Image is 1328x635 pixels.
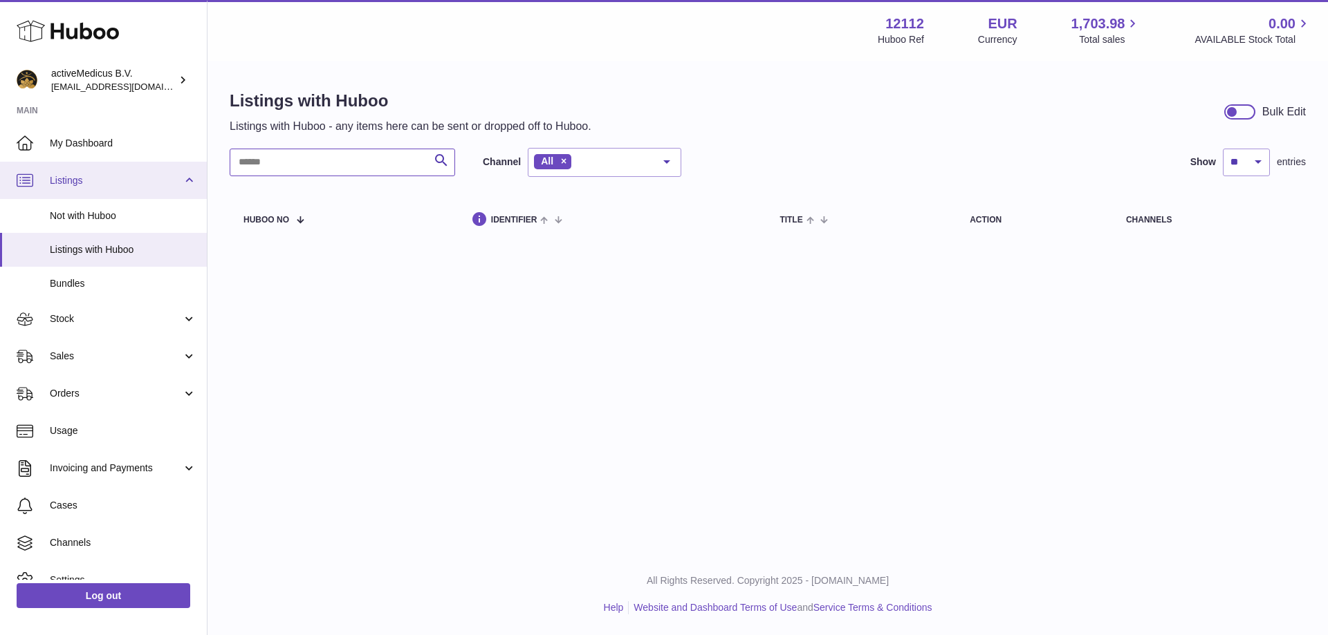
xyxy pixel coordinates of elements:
[50,174,182,187] span: Listings
[230,90,591,112] h1: Listings with Huboo
[978,33,1017,46] div: Currency
[1126,216,1292,225] div: channels
[491,216,537,225] span: identifier
[1079,33,1141,46] span: Total sales
[230,119,591,134] p: Listings with Huboo - any items here can be sent or dropped off to Huboo.
[17,583,190,608] a: Log out
[51,81,203,92] span: [EMAIL_ADDRESS][DOMAIN_NAME]
[51,67,176,93] div: activeMedicus B.V.
[604,602,624,613] a: Help
[50,424,196,437] span: Usage
[50,312,182,325] span: Stock
[483,155,521,169] label: Channel
[988,15,1017,33] strong: EUR
[50,243,196,256] span: Listings with Huboo
[50,574,196,587] span: Settings
[634,602,797,613] a: Website and Dashboard Terms of Use
[50,277,196,290] span: Bundles
[50,536,196,549] span: Channels
[1071,15,1125,33] span: 1,703.98
[50,499,196,512] span: Cases
[970,216,1098,225] div: action
[629,601,932,614] li: and
[780,216,802,225] span: title
[1190,155,1216,169] label: Show
[1269,15,1295,33] span: 0.00
[1277,155,1306,169] span: entries
[1195,15,1311,46] a: 0.00 AVAILABLE Stock Total
[50,209,196,222] span: Not with Huboo
[885,15,924,33] strong: 12112
[219,574,1317,587] p: All Rights Reserved. Copyright 2025 - [DOMAIN_NAME]
[1071,15,1141,46] a: 1,703.98 Total sales
[50,462,182,475] span: Invoicing and Payments
[50,350,182,363] span: Sales
[813,602,932,613] a: Service Terms & Conditions
[50,387,182,400] span: Orders
[1262,104,1306,120] div: Bulk Edit
[50,137,196,150] span: My Dashboard
[541,155,553,167] span: All
[17,70,37,91] img: internalAdmin-12112@internal.huboo.com
[243,216,289,225] span: Huboo no
[878,33,924,46] div: Huboo Ref
[1195,33,1311,46] span: AVAILABLE Stock Total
